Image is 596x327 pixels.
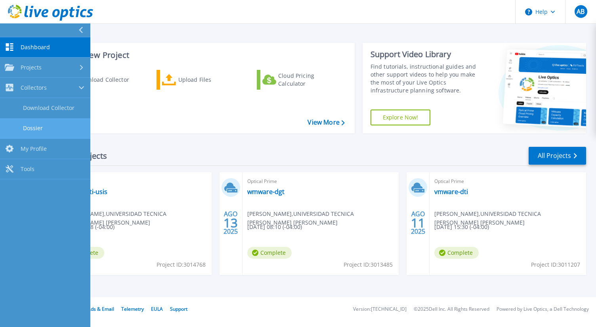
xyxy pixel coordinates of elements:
[577,8,585,15] span: AB
[121,306,144,312] a: Telemetry
[371,49,483,60] div: Support Video Library
[434,247,479,259] span: Complete
[353,307,407,312] li: Version: [TECHNICAL_ID]
[371,110,431,125] a: Explore Now!
[434,177,581,186] span: Optical Prime
[21,64,42,71] span: Projects
[60,177,207,186] span: Optical Prime
[247,210,399,227] span: [PERSON_NAME] , UNIVERSIDAD TECNICA [PERSON_NAME] [PERSON_NAME]
[60,210,212,227] span: [PERSON_NAME] , UNIVERSIDAD TECNICA [PERSON_NAME] [PERSON_NAME]
[157,260,206,269] span: Project ID: 3014768
[170,306,187,312] a: Support
[434,210,586,227] span: [PERSON_NAME] , UNIVERSIDAD TECNICA [PERSON_NAME] [PERSON_NAME]
[257,70,345,90] a: Cloud Pricing Calculator
[247,177,394,186] span: Optical Prime
[88,306,114,312] a: Ads & Email
[308,119,344,126] a: View More
[157,70,245,90] a: Upload Files
[529,147,586,165] a: All Projects
[497,307,589,312] li: Powered by Live Optics, a Dell Technology
[223,208,238,237] div: AGO 2025
[151,306,163,312] a: EULA
[21,44,50,51] span: Dashboard
[247,223,302,231] span: [DATE] 08:10 (-04:00)
[344,260,393,269] span: Project ID: 3013485
[56,51,344,60] h3: Start a New Project
[278,72,342,88] div: Cloud Pricing Calculator
[371,63,483,94] div: Find tutorials, instructional guides and other support videos to help you make the most of your L...
[56,70,145,90] a: Download Collector
[411,219,425,226] span: 11
[178,72,242,88] div: Upload Files
[247,247,292,259] span: Complete
[21,165,34,173] span: Tools
[223,219,238,226] span: 13
[76,72,140,88] div: Download Collector
[411,208,426,237] div: AGO 2025
[434,188,468,196] a: vmware-dti
[414,307,489,312] li: © 2025 Dell Inc. All Rights Reserved
[21,145,47,152] span: My Profile
[531,260,580,269] span: Project ID: 3011207
[247,188,285,196] a: wmware-dgt
[21,84,47,91] span: Collectors
[434,223,489,231] span: [DATE] 15:30 (-04:00)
